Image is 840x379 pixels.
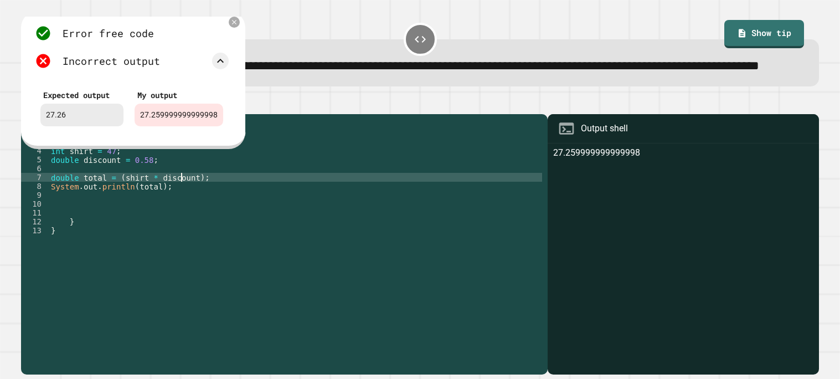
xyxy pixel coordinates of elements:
[43,89,121,101] div: Expected output
[21,217,49,226] div: 12
[21,137,49,146] div: 3
[21,199,49,208] div: 10
[21,182,49,191] div: 8
[63,26,154,41] div: Error free code
[21,146,49,155] div: 4
[135,104,223,126] div: 27.259999999999998
[21,155,49,164] div: 5
[553,146,813,375] div: 27.259999999999998
[21,191,49,199] div: 9
[21,164,49,173] div: 6
[137,89,220,101] div: My output
[21,208,49,217] div: 11
[40,104,123,126] div: 27.26
[724,20,803,48] a: Show tip
[581,122,628,135] div: Output shell
[63,54,160,69] div: Incorrect output
[21,173,49,182] div: 7
[21,226,49,235] div: 13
